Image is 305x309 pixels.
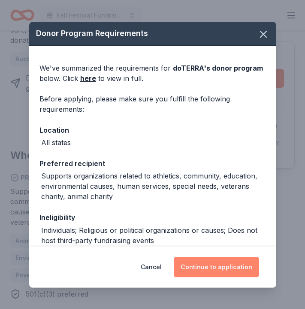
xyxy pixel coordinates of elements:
[39,63,266,83] div: We've summarized the requirements for below. Click to view in full.
[141,257,162,277] button: Cancel
[173,64,263,72] span: doTERRA 's donor program
[39,125,266,136] div: Location
[41,171,266,202] div: Supports organizations related to athletics, community, education, environmental causes, human se...
[41,225,266,246] div: Individuals; Religious or political organizations or causes; Does not host third-party fundraisin...
[39,212,266,223] div: Ineligibility
[39,158,266,169] div: Preferred recipient
[39,94,266,114] div: Before applying, please make sure you fulfill the following requirements:
[29,21,276,46] div: Donor Program Requirements
[41,137,71,148] div: All states
[80,73,96,83] a: here
[174,257,259,277] button: Continue to application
